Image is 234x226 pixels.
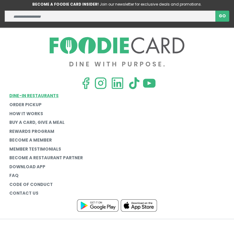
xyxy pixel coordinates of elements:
[5,11,216,22] input: enter email address
[9,189,225,198] a: Contact us
[9,163,225,172] a: Download app
[143,75,156,92] img: youtube.svg
[50,37,184,66] img: FoodieCard; Eat, Drink, Save, Donate
[9,180,225,189] a: Code of conduct
[32,2,99,7] strong: BECOME A FOODIE CARD INSIDER!
[128,75,141,92] img: tiktok.svg
[9,145,225,154] a: Member testimonials
[79,75,92,92] svg: check us out on facebook
[9,171,225,180] a: FAQ
[9,109,225,118] a: How it works
[9,127,225,136] a: Rewards program
[215,11,229,22] button: subscribe
[9,136,225,145] a: Become a member
[100,2,202,7] span: Join our newsletter for exclusive deals and promotions.
[9,92,225,101] a: Dine-in restaurants
[9,118,225,127] a: Buy a card, give a meal
[9,101,225,110] a: Order pickup
[9,154,225,163] a: Become a restaurant partner
[111,75,124,92] img: linkedin.svg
